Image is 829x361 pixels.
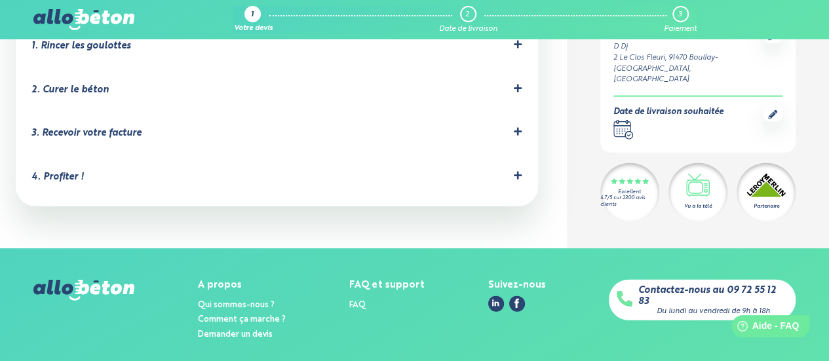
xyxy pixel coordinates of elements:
a: 2 Date de livraison [439,6,497,33]
div: Votre devis [233,25,272,33]
div: Vu à la télé [684,202,712,210]
a: 1 Votre devis [233,6,272,33]
a: Demander un devis [198,330,273,339]
div: FAQ et support [349,280,425,291]
div: Partenaire [754,202,779,210]
div: Excellent [618,190,641,196]
img: allobéton [33,280,134,301]
div: Suivez-nous [488,280,546,291]
div: 1 [251,11,254,20]
iframe: Help widget launcher [712,310,815,347]
div: A propos [198,280,286,291]
div: 2. Curer le béton [31,85,109,96]
a: Comment ça marche ? [198,315,286,324]
div: Du lundi au vendredi de 9h à 18h [656,307,769,316]
img: allobéton [33,9,134,30]
div: 3. Recevoir votre facture [31,128,142,139]
a: 3 Paiement [664,6,697,33]
div: Date de livraison souhaitée [613,108,723,118]
div: Date de livraison [439,25,497,33]
div: 4.7/5 sur 2300 avis clients [600,196,659,208]
div: 3 [678,10,682,19]
a: Qui sommes-nous ? [198,301,275,309]
div: 2 Le Clos Fleuri, 91470 Boullay-[GEOGRAPHIC_DATA], [GEOGRAPHIC_DATA] [613,52,763,85]
div: 1. Rincer les goulottes [31,41,130,52]
a: Contactez-nous au 09 72 55 12 83 [638,285,788,307]
a: FAQ [349,301,366,309]
div: D Dj [613,42,763,53]
div: 4. Profiter ! [31,172,84,183]
div: Paiement [664,25,697,33]
div: 2 [465,10,469,19]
